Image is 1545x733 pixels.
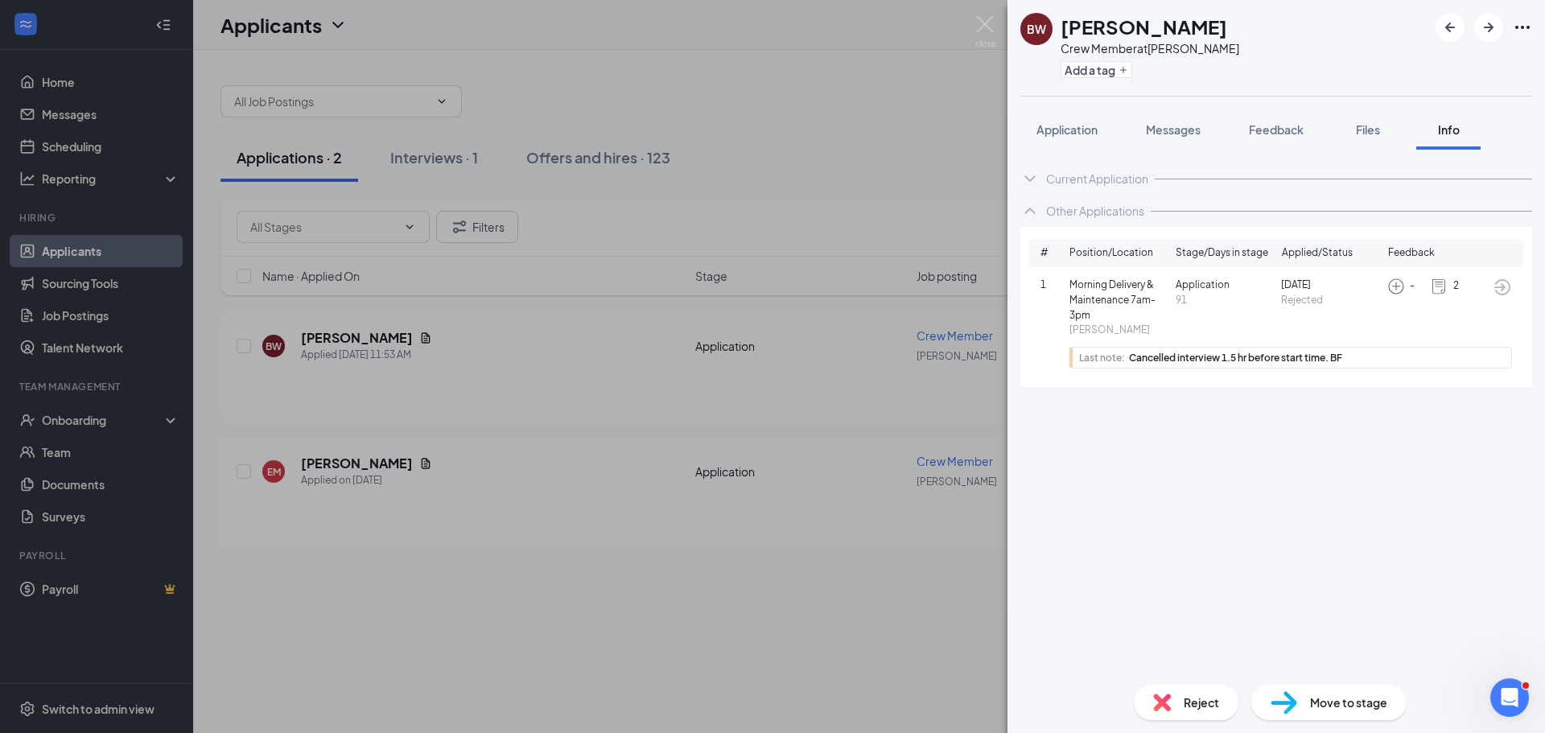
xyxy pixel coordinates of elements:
svg: ChevronDown [1020,169,1040,188]
span: # [1040,245,1069,261]
span: Files [1356,122,1380,137]
iframe: Intercom live chat [1490,678,1529,717]
svg: Plus [1119,65,1128,75]
span: 1 [1040,278,1069,293]
span: Applied/Status [1282,245,1353,261]
div: Other Applications [1046,203,1144,219]
span: Rejected [1281,293,1381,308]
span: [PERSON_NAME] [1069,323,1169,338]
svg: ArrowLeftNew [1440,18,1460,37]
span: Morning Delivery & Maintenance 7am-3pm [1069,278,1169,323]
button: ArrowRight [1474,13,1503,42]
span: - [1410,278,1415,294]
span: [DATE] [1281,278,1381,293]
svg: ChevronUp [1020,201,1040,220]
span: Move to stage [1310,694,1387,711]
span: Feedback [1249,122,1304,137]
button: ArrowLeftNew [1436,13,1465,42]
span: Reject [1184,694,1219,711]
span: Info [1438,122,1460,137]
span: Messages [1146,122,1201,137]
span: 2 [1453,278,1459,294]
div: Current Application [1046,171,1148,187]
span: Stage/Days in stage [1176,245,1268,261]
span: Application [1176,278,1275,293]
h1: [PERSON_NAME] [1061,13,1227,40]
span: Position/Location [1069,245,1153,261]
svg: Ellipses [1513,18,1532,37]
div: BW [1027,21,1046,37]
span: Cancelled interview 1.5 hr before start time. BF [1129,352,1342,363]
span: Application [1036,122,1098,137]
svg: ArrowCircle [1493,278,1512,297]
span: Feedback [1388,245,1435,261]
div: Crew Member at [PERSON_NAME] [1061,40,1239,56]
span: Last note: [1079,352,1125,363]
button: PlusAdd a tag [1061,61,1132,78]
span: 91 [1176,293,1275,308]
svg: ArrowRight [1479,18,1498,37]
